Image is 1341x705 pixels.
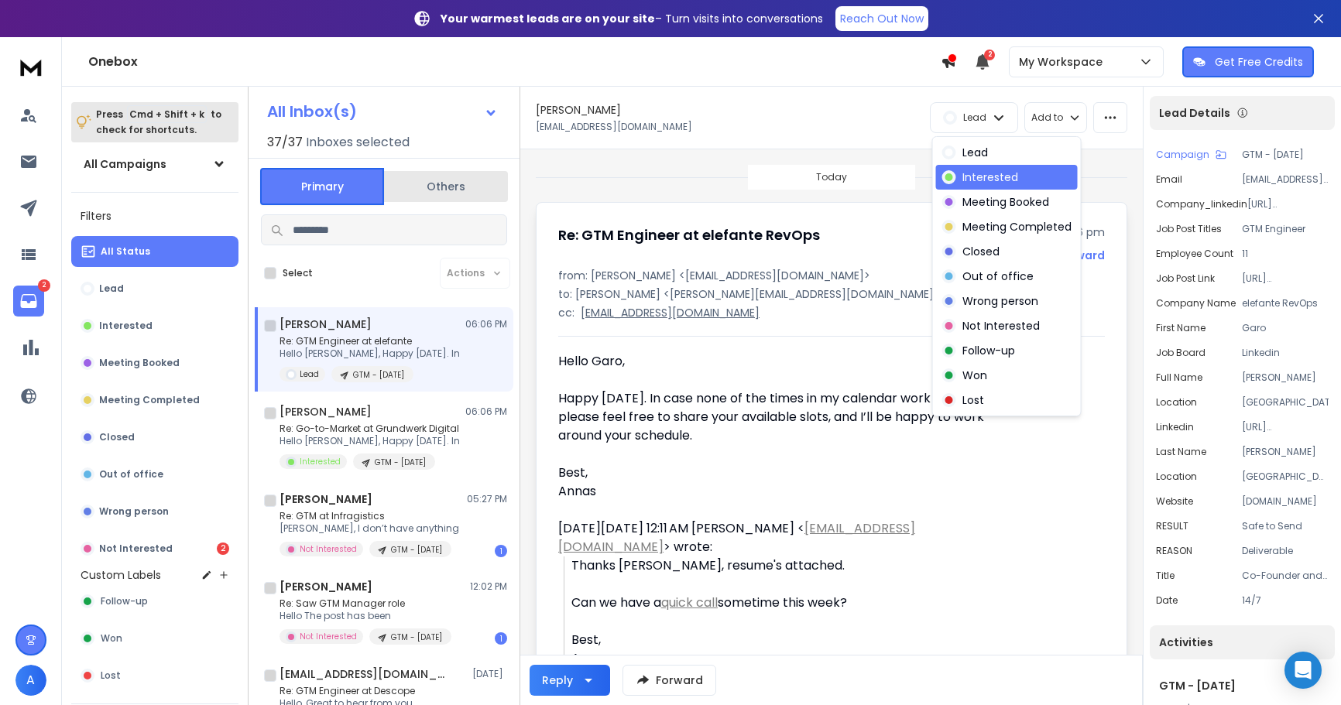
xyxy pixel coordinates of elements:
[1159,678,1326,693] h1: GTM - [DATE]
[962,244,1000,259] p: Closed
[280,522,459,535] p: [PERSON_NAME], I don’t have anything
[558,305,574,320] p: cc:
[1156,223,1222,235] p: Job Post Titles
[1156,396,1197,409] p: location
[558,286,1105,302] p: to: [PERSON_NAME] <[PERSON_NAME][EMAIL_ADDRESS][DOMAIN_NAME]>
[542,672,573,688] div: Reply
[267,104,357,119] h1: All Inbox(s)
[300,368,319,380] p: Lead
[558,352,1010,501] div: Hello Garo, Happy [DATE]. In case none of the times in my calendar work well for you, please feel...
[441,11,823,26] p: – Turn visits into conversations
[1156,495,1193,508] p: website
[1242,173,1329,186] p: [EMAIL_ADDRESS][DOMAIN_NAME]
[1156,272,1215,285] p: Job Post Link
[127,105,207,123] span: Cmd + Shift + k
[88,53,941,71] h1: Onebox
[1242,495,1329,508] p: [DOMAIN_NAME]
[1159,105,1230,121] p: Lead Details
[558,224,820,246] h1: Re: GTM Engineer at elefante RevOps
[99,282,124,295] p: Lead
[306,133,410,152] h3: Inboxes selected
[267,133,303,152] span: 37 / 37
[391,631,442,643] p: GTM - [DATE]
[536,121,692,133] p: [EMAIL_ADDRESS][DOMAIN_NAME]
[101,632,122,645] span: Won
[536,102,621,118] h1: [PERSON_NAME]
[283,267,313,279] label: Select
[465,318,507,330] p: 06:06 PM
[1150,625,1335,659] div: Activities
[470,580,507,593] p: 12:02 PM
[99,431,135,443] p: Closed
[622,665,716,696] button: Forward
[1247,198,1329,210] p: [URL][DOMAIN_NAME]
[467,493,507,505] p: 05:27 PM
[71,205,238,227] h3: Filters
[99,505,169,518] p: Wrong person
[1156,248,1233,260] p: Employee Count
[571,556,1010,649] div: Thanks [PERSON_NAME], resume's attached. Can we have a sometime this week? Best,
[375,457,426,468] p: GTM - [DATE]
[280,597,451,610] p: Re: Saw GTM Manager role
[99,542,173,555] p: Not Interested
[1242,149,1329,161] p: GTM - [DATE]
[1242,272,1329,285] p: [URL][DOMAIN_NAME]
[963,111,986,124] p: Lead
[1242,396,1329,409] p: [GEOGRAPHIC_DATA]
[495,545,507,557] div: 1
[962,269,1034,284] p: Out of office
[495,632,507,645] div: 1
[661,594,718,611] u: quick call
[962,293,1038,309] p: Wrong person
[1242,248,1329,260] p: 11
[1242,594,1329,607] p: 14/7
[280,666,450,682] h1: [EMAIL_ADDRESS][DOMAIN_NAME]
[441,11,655,26] strong: Your warmest leads are on your site
[962,343,1015,358] p: Follow-up
[1242,570,1329,582] p: Co-Founder and CRO
[300,543,357,555] p: Not Interested
[1156,446,1206,458] p: Last Name
[99,357,180,369] p: Meeting Booked
[1156,520,1188,532] p: RESULT
[1031,111,1063,124] p: Add to
[1156,594,1178,607] p: Date
[101,595,148,607] span: Follow-up
[99,394,200,406] p: Meeting Completed
[15,665,46,696] span: A
[1242,322,1329,334] p: Garo
[280,610,451,622] p: Hello The post has been
[962,169,1018,185] p: Interested
[984,50,995,60] span: 2
[558,268,1105,283] p: from: [PERSON_NAME] <[EMAIL_ADDRESS][DOMAIN_NAME]>
[1156,297,1236,310] p: Company Name
[260,168,384,205] button: Primary
[1156,322,1206,334] p: First Name
[558,519,915,556] a: [EMAIL_ADDRESS][DOMAIN_NAME]
[300,456,341,467] p: Interested
[558,519,1010,556] div: [DATE][DATE] 12:11 AM [PERSON_NAME] < > wrote:
[1019,54,1109,70] p: My Workspace
[280,404,372,419] h1: [PERSON_NAME]
[15,53,46,81] img: logo
[384,169,508,204] button: Others
[280,491,372,507] h1: [PERSON_NAME]
[1242,347,1329,359] p: Linkedin
[465,406,507,418] p: 06:06 PM
[1242,471,1329,483] p: [GEOGRAPHIC_DATA], [GEOGRAPHIC_DATA]
[81,567,161,583] h3: Custom Labels
[1156,371,1202,384] p: Full Name
[99,468,163,481] p: Out of office
[1156,471,1197,483] p: Location
[962,145,988,160] p: Lead
[280,435,460,447] p: Hello [PERSON_NAME], Happy [DATE]. In
[840,11,924,26] p: Reach Out Now
[99,320,153,332] p: Interested
[353,369,404,381] p: GTM - [DATE]
[1156,149,1209,161] p: Campaign
[962,318,1040,334] p: Not Interested
[962,392,984,408] p: Lost
[280,317,372,332] h1: [PERSON_NAME]
[280,423,460,435] p: Re: Go-to-Market at Grundwerk Digital
[1242,223,1329,235] p: GTM Engineer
